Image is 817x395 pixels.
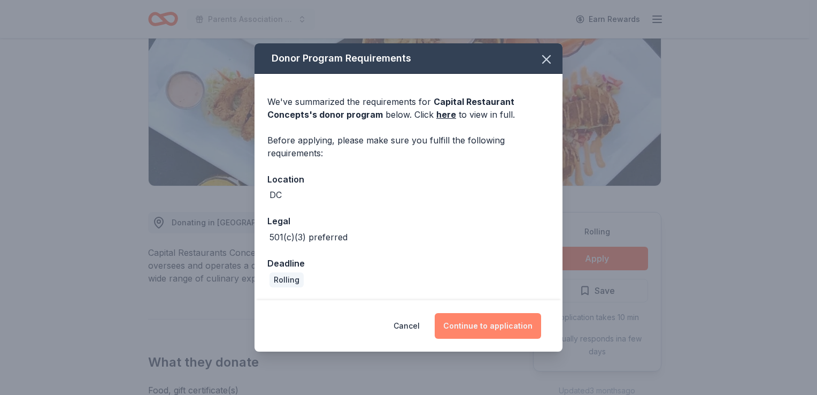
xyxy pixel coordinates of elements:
div: Location [267,172,550,186]
div: Rolling [269,272,304,287]
div: Deadline [267,256,550,270]
button: Cancel [394,313,420,339]
div: 501(c)(3) preferred [269,231,348,244]
a: here [436,108,456,121]
div: We've summarized the requirements for below. Click to view in full. [267,95,550,121]
div: Donor Program Requirements [255,43,562,74]
div: Legal [267,214,550,228]
div: DC [269,188,282,201]
div: Before applying, please make sure you fulfill the following requirements: [267,134,550,159]
button: Continue to application [435,313,541,339]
